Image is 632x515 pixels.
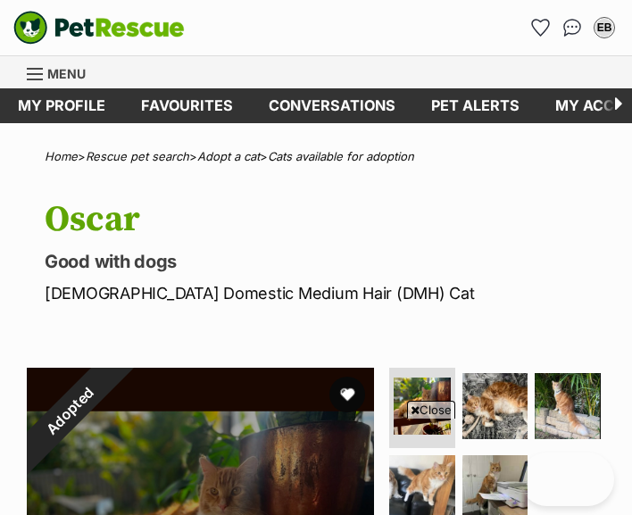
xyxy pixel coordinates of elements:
[590,13,619,42] button: My account
[197,149,260,163] a: Adopt a cat
[27,56,98,88] a: Menu
[45,249,605,274] p: Good with dogs
[394,378,451,435] img: Photo of Oscar
[520,453,614,506] iframe: Help Scout Beacon - Open
[45,149,78,163] a: Home
[407,401,455,419] span: Close
[563,19,582,37] img: chat-41dd97257d64d25036548639549fe6c8038ab92f7586957e7f3b1b290dea8141.svg
[86,149,189,163] a: Rescue pet search
[251,88,413,123] a: conversations
[47,66,86,81] span: Menu
[45,199,605,240] h1: Oscar
[462,373,528,439] img: Photo of Oscar
[558,13,586,42] a: Conversations
[595,19,613,37] div: EB
[13,11,185,45] img: logo-cat-932fe2b9b8326f06289b0f2fb663e598f794de774fb13d1741a6617ecf9a85b4.svg
[268,149,414,163] a: Cats available for adoption
[526,13,554,42] a: Favourites
[329,377,365,412] button: favourite
[535,373,601,439] img: Photo of Oscar
[123,88,251,123] a: Favourites
[413,88,537,123] a: Pet alerts
[13,11,185,45] a: PetRescue
[45,281,605,305] p: [DEMOGRAPHIC_DATA] Domestic Medium Hair (DMH) Cat
[526,13,619,42] ul: Account quick links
